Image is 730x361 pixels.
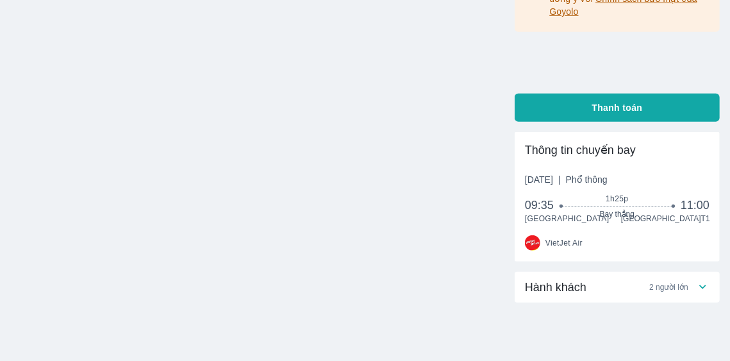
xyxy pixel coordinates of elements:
span: Phổ thông [566,174,608,185]
div: Thông tin chuyến bay [525,142,709,158]
span: 09:35 [525,197,562,213]
span: 1h25p [562,194,673,204]
span: 11:00 [681,197,709,213]
span: [GEOGRAPHIC_DATA] T1 [621,214,709,224]
span: Bay thẳng [562,209,673,219]
span: [DATE] [525,173,608,186]
button: Thanh toán [515,94,720,122]
span: Hành khách [525,280,586,295]
span: | [558,174,561,185]
span: Thanh toán [592,101,643,114]
span: 2 người lớn [649,282,688,292]
div: Hành khách2 người lớn [515,272,720,303]
span: VietJet Air [545,238,583,248]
